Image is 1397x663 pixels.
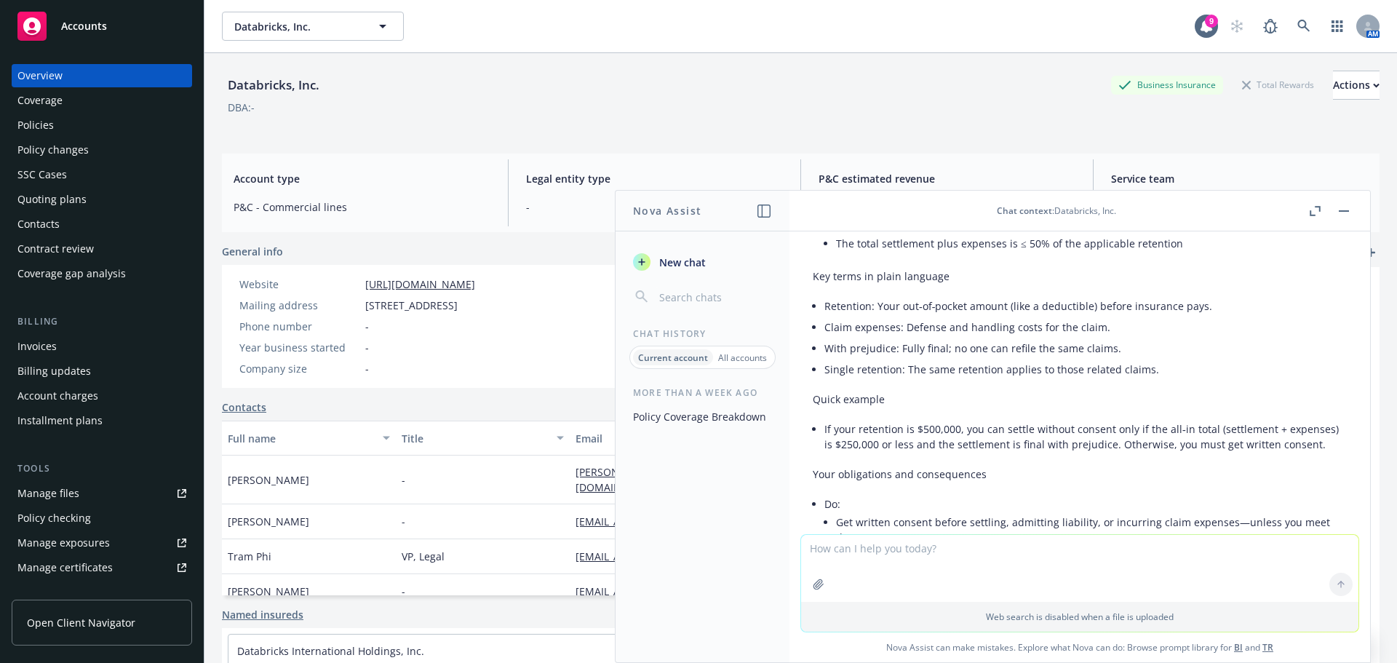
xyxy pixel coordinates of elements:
[12,384,192,408] a: Account charges
[12,461,192,476] div: Tools
[997,205,1116,217] div: : Databricks, Inc.
[1262,641,1273,654] a: TR
[576,515,757,528] a: [EMAIL_ADDRESS][DOMAIN_NAME]
[17,163,67,186] div: SSC Cases
[819,171,1075,186] span: P&C estimated revenue
[402,549,445,564] span: VP, Legal
[824,359,1347,380] li: Single retention: The same retention applies to those related claims.
[17,360,91,383] div: Billing updates
[17,138,89,162] div: Policy changes
[656,255,706,270] span: New chat
[12,314,192,329] div: Billing
[813,269,1347,284] p: Key terms in plain language
[718,352,767,364] p: All accounts
[1235,76,1321,94] div: Total Rewards
[17,531,110,555] div: Manage exposures
[12,89,192,112] a: Coverage
[1362,244,1380,261] a: add
[402,514,405,529] span: -
[17,213,60,236] div: Contacts
[616,327,789,340] div: Chat History
[234,19,360,34] span: Databricks, Inc.
[576,431,837,446] div: Email
[17,188,87,211] div: Quoting plans
[12,262,192,285] a: Coverage gap analysis
[222,12,404,41] button: Databricks, Inc.
[61,20,107,32] span: Accounts
[1111,171,1368,186] span: Service team
[12,213,192,236] a: Contacts
[402,431,548,446] div: Title
[813,467,1347,482] p: Your obligations and consequences
[1234,641,1243,654] a: BI
[365,298,458,313] span: [STREET_ADDRESS]
[12,163,192,186] a: SSC Cases
[627,405,778,429] button: Policy Coverage Breakdown
[12,556,192,579] a: Manage certificates
[570,421,859,456] button: Email
[12,507,192,530] a: Policy checking
[17,556,113,579] div: Manage certificates
[365,361,369,376] span: -
[228,514,309,529] span: [PERSON_NAME]
[239,298,359,313] div: Mailing address
[824,295,1347,317] li: Retention: Your out‑of‑pocket amount (like a deductible) before insurance pays.
[17,237,94,261] div: Contract review
[239,361,359,376] div: Company size
[402,584,405,599] span: -
[17,409,103,432] div: Installment plans
[576,549,757,563] a: [EMAIL_ADDRESS][DOMAIN_NAME]
[234,199,490,215] span: P&C - Commercial lines
[836,233,1347,254] li: The total settlement plus expenses is ≤ 50% of the applicable retention
[12,335,192,358] a: Invoices
[17,89,63,112] div: Coverage
[12,581,192,604] a: Manage claims
[17,482,79,505] div: Manage files
[1333,71,1380,100] button: Actions
[824,493,1347,572] li: Do:
[228,431,374,446] div: Full name
[12,409,192,432] a: Installment plans
[365,319,369,334] span: -
[1222,12,1251,41] a: Start snowing
[239,277,359,292] div: Website
[17,114,54,137] div: Policies
[810,611,1350,623] p: Web search is disabled when a file is uploaded
[396,421,570,456] button: Title
[12,64,192,87] a: Overview
[526,171,783,186] span: Legal entity type
[228,584,309,599] span: [PERSON_NAME]
[824,317,1347,338] li: Claim expenses: Defense and handling costs for the claim.
[1256,12,1285,41] a: Report a Bug
[526,199,783,215] span: -
[576,584,757,598] a: [EMAIL_ADDRESS][DOMAIN_NAME]
[237,644,424,658] a: Databricks International Holdings, Inc.
[222,421,396,456] button: Full name
[222,400,266,415] a: Contacts
[222,607,303,622] a: Named insureds
[12,114,192,137] a: Policies
[239,340,359,355] div: Year business started
[402,472,405,488] span: -
[17,64,63,87] div: Overview
[1289,12,1318,41] a: Search
[813,392,1347,407] p: Quick example
[576,465,825,494] a: [PERSON_NAME][EMAIL_ADDRESS][PERSON_NAME][DOMAIN_NAME]
[228,100,255,115] div: DBA: -
[17,262,126,285] div: Coverage gap analysis
[228,472,309,488] span: [PERSON_NAME]
[12,482,192,505] a: Manage files
[638,352,708,364] p: Current account
[824,418,1347,455] li: If your retention is $500,000, you can settle without consent only if the all‑in total (settlemen...
[12,531,192,555] a: Manage exposures
[824,338,1347,359] li: With prejudice: Fully final; no one can refile the same claims.
[17,507,91,530] div: Policy checking
[234,171,490,186] span: Account type
[12,237,192,261] a: Contract review
[1323,12,1352,41] a: Switch app
[222,76,325,95] div: Databricks, Inc.
[365,340,369,355] span: -
[627,249,778,275] button: New chat
[239,319,359,334] div: Phone number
